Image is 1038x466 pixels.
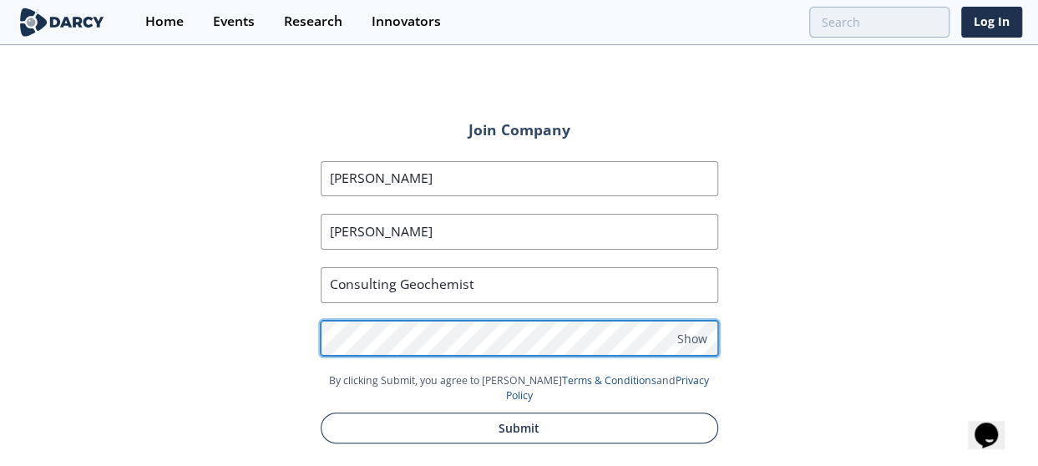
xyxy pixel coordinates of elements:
[961,7,1022,38] a: Log In
[284,15,342,28] div: Research
[145,15,184,28] div: Home
[321,267,718,303] input: Job Title
[372,15,441,28] div: Innovators
[677,329,707,347] span: Show
[17,8,108,37] img: logo-wide.svg
[213,15,255,28] div: Events
[321,373,718,404] p: By clicking Submit, you agree to [PERSON_NAME] and
[506,373,710,403] a: Privacy Policy
[809,7,949,38] input: Advanced Search
[321,214,718,250] input: Last Name
[968,399,1021,449] iframe: chat widget
[321,161,718,197] input: First Name
[297,123,742,138] h2: Join Company
[562,373,656,387] a: Terms & Conditions
[321,413,718,443] button: Submit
